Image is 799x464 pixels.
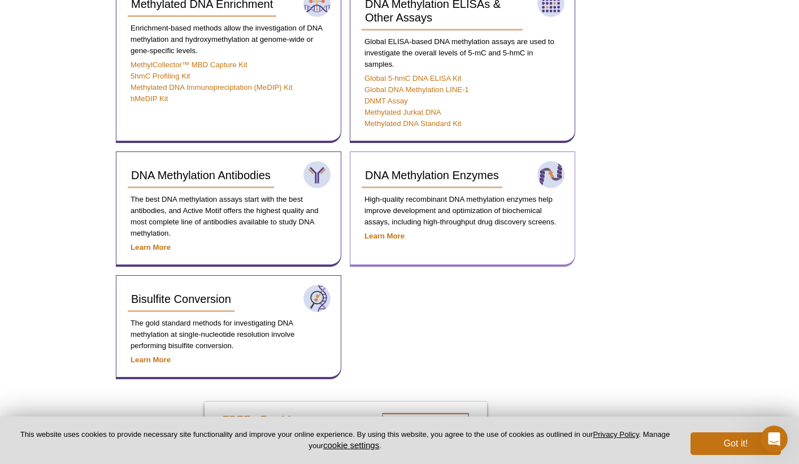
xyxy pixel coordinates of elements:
img: Bisulfite [303,284,331,313]
a: Privacy Policy [593,430,639,439]
a: DNA Methylation Antibodies [128,163,274,188]
a: Learn More [131,355,171,364]
p: This website uses cookies to provide necessary site functionality and improve your online experie... [18,430,672,451]
a: Methylated DNA Immunopreciptation (MeDIP) Kit [131,83,293,92]
a: Learn More [364,232,405,240]
a: Global DNA Methylation LINE-1 [364,85,469,94]
iframe: Intercom live chat [761,426,788,453]
p: The gold standard methods for investigating DNA methylation at single-nucleotide resolution invol... [128,318,329,352]
a: MethylCollector™ MBD Capture Kit [131,60,247,69]
span: DNA Methylation Antibodies [131,169,271,181]
a: hMeDIP Kit [131,94,168,103]
a: Methylated DNA Standard Kit [364,119,462,128]
img: Enzymes [537,161,565,189]
p: The best DNA methylation assays start with the best antibodies, and Active Motif offers the highe... [128,194,329,239]
button: cookie settings [323,440,379,450]
a: Global 5-hmC DNA ELISA Kit [364,74,462,83]
a: Learn More [131,243,171,251]
a: DNMT Assay [364,97,408,105]
p: Enrichment-based methods allow the investigation of DNA methylation and hydroxymethylation at gen... [128,23,329,57]
button: Got it! [691,432,781,455]
p: High-quality recombinant DNA methylation enzymes help improve development and optimization of bio... [362,194,563,228]
span: Bisulfite Conversion [131,293,231,305]
p: Global ELISA-based DNA methylation assays are used to investigate the overall levels of 5-mC and ... [362,36,563,70]
a: Methylated Jurkat DNA [364,108,441,116]
img: Antibody [303,161,331,189]
a: DNA Methylation Enzymes [362,163,502,188]
a: Bisulfite Conversion [128,287,235,312]
a: 5hmC Profiling Kit [131,72,190,80]
span: DNA Methylation Enzymes [365,169,499,181]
